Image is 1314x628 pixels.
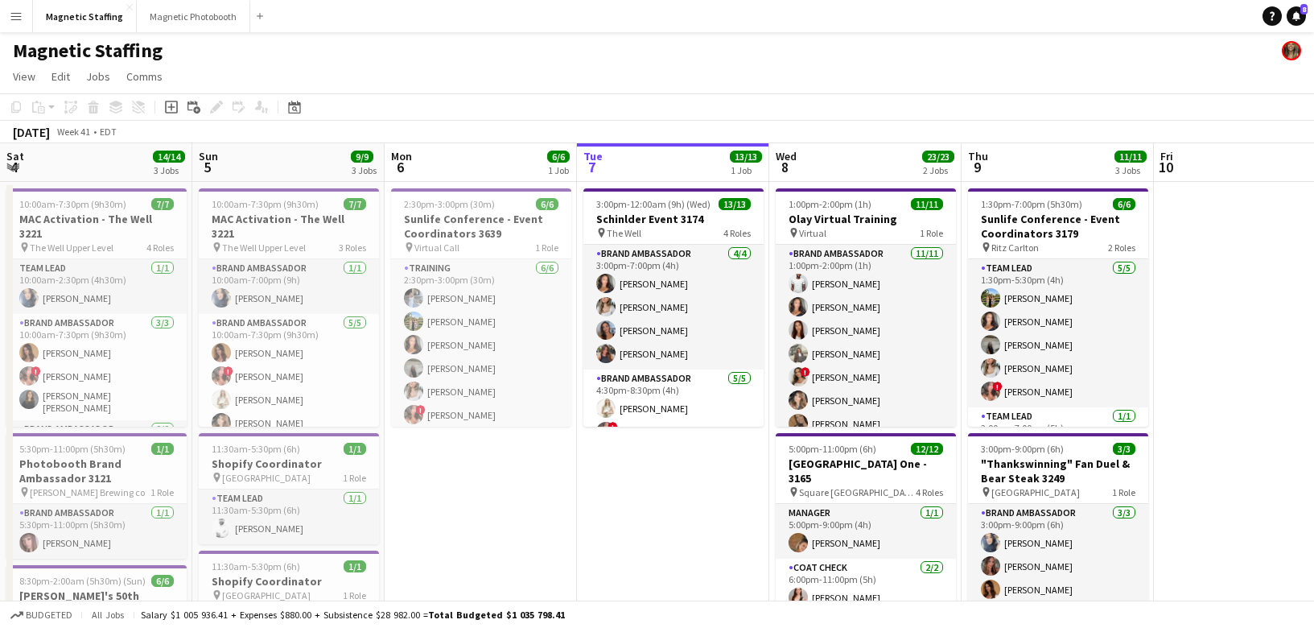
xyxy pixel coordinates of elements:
h3: Shopify Coordinator [199,457,379,471]
app-user-avatar: Bianca Fantauzzi [1282,41,1301,60]
span: [GEOGRAPHIC_DATA] [222,589,311,601]
span: 11/11 [1114,151,1147,163]
span: 6/6 [151,575,174,587]
span: 12/12 [911,443,943,455]
h3: Shopify Coordinator [199,574,379,589]
span: ! [416,405,426,415]
div: 1 Job [548,164,569,176]
button: Budgeted [8,606,75,624]
span: Virtual Call [414,242,459,254]
span: Sun [199,149,218,163]
span: The Well Upper Level [222,242,306,254]
span: 8 [1300,4,1308,14]
div: 2 Jobs [923,164,954,176]
span: Tue [583,149,603,163]
span: 1:00pm-2:00pm (1h) [789,198,871,210]
span: 1:30pm-7:00pm (5h30m) [981,198,1082,210]
app-job-card: 3:00pm-9:00pm (6h)3/3"Thankswinning" Fan Duel & Bear Steak 3249 [GEOGRAPHIC_DATA]1 RoleBrand Amba... [968,433,1148,605]
h3: Photobooth Brand Ambassador 3121 [6,457,187,485]
span: ! [608,422,618,432]
span: ! [993,382,1003,391]
h3: Olay Virtual Training [776,212,956,226]
span: 3/3 [1113,443,1135,455]
span: 1/1 [344,560,366,572]
h3: Sunlife Conference - Event Coordinators 3639 [391,212,571,241]
span: 1 Role [1112,486,1135,498]
span: Week 41 [53,126,93,138]
span: 5 [196,158,218,176]
div: 3 Jobs [1115,164,1146,176]
app-job-card: 10:00am-7:30pm (9h30m)7/7MAC Activation - The Well 3221 The Well Upper Level4 RolesTeam Lead1/110... [6,188,187,427]
span: All jobs [89,609,127,621]
app-job-card: 5:30pm-11:00pm (5h30m)1/1Photobooth Brand Ambassador 3121 [PERSON_NAME] Brewing co1 RoleBrand Amb... [6,433,187,559]
button: Magnetic Photobooth [137,1,250,32]
span: 1/1 [151,443,174,455]
div: 10:00am-7:30pm (9h30m)7/7MAC Activation - The Well 3221 The Well Upper Level3 RolesBrand Ambassad... [199,188,379,427]
span: 7/7 [344,198,366,210]
span: 7/7 [151,198,174,210]
app-card-role: Brand Ambassador4/43:00pm-7:00pm (4h)[PERSON_NAME][PERSON_NAME][PERSON_NAME][PERSON_NAME] [583,245,764,370]
span: 3 Roles [339,242,366,254]
app-card-role: Brand Ambassador1/110:00am-7:00pm (9h)[PERSON_NAME] [199,259,379,314]
span: Thu [968,149,988,163]
app-card-role: Training6/62:30pm-3:00pm (30m)[PERSON_NAME][PERSON_NAME][PERSON_NAME][PERSON_NAME][PERSON_NAME]![... [391,259,571,431]
span: 5:00pm-11:00pm (6h) [789,443,876,455]
span: 11:30am-5:30pm (6h) [212,560,300,572]
h3: MAC Activation - The Well 3221 [6,212,187,241]
span: 10:00am-7:30pm (9h30m) [212,198,319,210]
app-card-role: Team Lead1/111:30am-5:30pm (6h)[PERSON_NAME] [199,490,379,544]
span: 4 Roles [916,486,943,498]
app-card-role: Brand Ambassador11/111:00pm-2:00pm (1h)[PERSON_NAME][PERSON_NAME][PERSON_NAME][PERSON_NAME]![PERS... [776,245,956,533]
h3: [GEOGRAPHIC_DATA] One - 3165 [776,457,956,485]
span: Comms [126,69,163,84]
div: 2:30pm-3:00pm (30m)6/6Sunlife Conference - Event Coordinators 3639 Virtual Call1 RoleTraining6/62... [391,188,571,427]
app-card-role: Team Lead5/51:30pm-5:30pm (4h)[PERSON_NAME][PERSON_NAME][PERSON_NAME][PERSON_NAME]![PERSON_NAME] [968,259,1148,407]
span: The Well Upper Level [30,242,113,254]
h3: Sunlife Conference - Event Coordinators 3179 [968,212,1148,241]
span: ! [31,366,41,376]
span: 1 Role [535,242,558,254]
span: The Well [607,227,641,239]
div: Salary $1 005 936.41 + Expenses $880.00 + Subsistence $28 982.00 = [141,609,565,621]
span: Mon [391,149,412,163]
app-job-card: 1:00pm-2:00pm (1h)11/11Olay Virtual Training Virtual1 RoleBrand Ambassador11/111:00pm-2:00pm (1h)... [776,188,956,427]
h3: Schinlder Event 3174 [583,212,764,226]
span: 8 [773,158,797,176]
span: 2:30pm-3:00pm (30m) [404,198,495,210]
span: 14/14 [153,151,185,163]
span: Ritz Carlton [991,242,1039,254]
app-job-card: 1:30pm-7:00pm (5h30m)6/6Sunlife Conference - Event Coordinators 3179 Ritz Carlton2 RolesTeam Lead... [968,188,1148,427]
span: 1/1 [344,443,366,455]
span: 6/6 [547,151,570,163]
span: Budgeted [26,609,72,621]
div: [DATE] [13,124,50,140]
span: 4 Roles [723,227,751,239]
span: 6/6 [536,198,558,210]
app-job-card: 3:00pm-12:00am (9h) (Wed)13/13Schinlder Event 3174 The Well4 RolesBrand Ambassador4/43:00pm-7:00p... [583,188,764,427]
span: 7 [581,158,603,176]
span: 23/23 [922,151,954,163]
span: Wed [776,149,797,163]
span: 11/11 [911,198,943,210]
span: 11:30am-5:30pm (6h) [212,443,300,455]
h1: Magnetic Staffing [13,39,163,63]
span: 4 [4,158,24,176]
span: 2 Roles [1108,242,1135,254]
span: Total Budgeted $1 035 798.41 [428,609,565,621]
app-card-role: Brand Ambassador2/2 [6,420,187,498]
span: Jobs [86,69,110,84]
div: 3 Jobs [352,164,377,176]
span: [GEOGRAPHIC_DATA] [991,486,1080,498]
span: View [13,69,35,84]
span: ! [801,367,810,377]
span: 1 Role [343,589,366,601]
app-card-role: Brand Ambassador5/510:00am-7:30pm (9h30m)[PERSON_NAME]![PERSON_NAME][PERSON_NAME][PERSON_NAME] [199,314,379,462]
app-card-role: Brand Ambassador5/54:30pm-8:30pm (4h)[PERSON_NAME]![PERSON_NAME] [583,370,764,518]
h3: MAC Activation - The Well 3221 [199,212,379,241]
div: 1 Job [731,164,761,176]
